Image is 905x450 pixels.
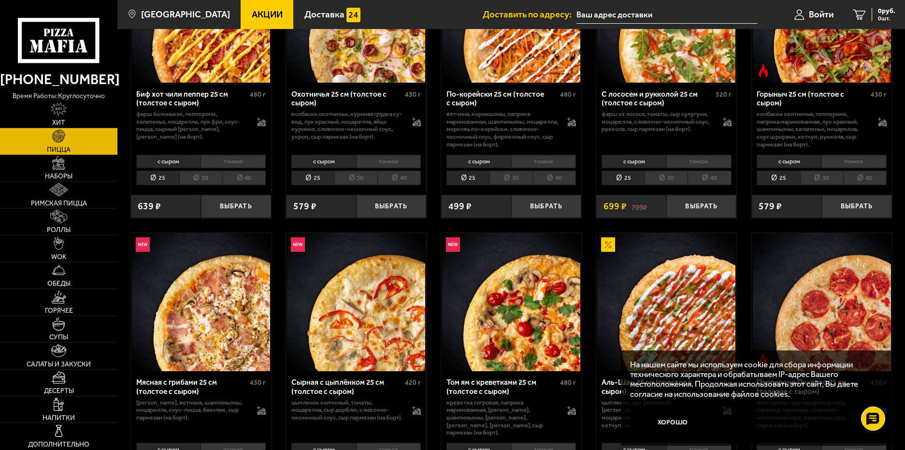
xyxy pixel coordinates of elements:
span: Супы [49,334,68,341]
span: 579 ₽ [293,202,316,211]
span: [GEOGRAPHIC_DATA] [141,10,230,19]
li: тонкое [666,155,732,168]
li: с сыром [757,155,821,168]
li: с сыром [136,155,201,168]
a: Острое блюдоПепперони Пиканто 25 см (толстое с сыром) [752,233,892,371]
span: Роллы [47,227,71,233]
li: 30 [800,171,843,186]
li: тонкое [821,155,887,168]
button: Выбрать [822,195,892,218]
span: Доставка [304,10,345,19]
li: 40 [843,171,887,186]
span: Доставить по адресу: [483,10,576,19]
a: НовинкаСырная с цыплёнком 25 см (толстое с сыром) [286,233,426,371]
a: НовинкаТом ям с креветками 25 см (толстое с сыром) [441,233,581,371]
span: Обеды [47,280,71,287]
li: 40 [222,171,266,186]
li: 40 [688,171,731,186]
span: Десерты [44,388,74,394]
img: Новинка [446,237,460,251]
div: По-корейски 25 см (толстое с сыром) [446,90,558,108]
span: Римская пицца [31,200,87,207]
img: Аль-Шам 25 см (толстое с сыром) [597,233,735,371]
p: [PERSON_NAME], ветчина, шампиньоны, моцарелла, соус-пицца, базилик, сыр пармезан (на борт). [136,399,248,421]
div: Биф хот чили пеппер 25 см (толстое с сыром) [136,90,248,108]
img: Острое блюдо [756,64,770,78]
span: Напитки [43,415,75,421]
a: НовинкаМясная с грибами 25 см (толстое с сыром) [131,233,271,371]
img: Новинка [136,237,150,251]
button: Выбрать [201,195,271,218]
li: 30 [645,171,688,186]
span: 420 г [405,378,421,387]
span: Войти [809,10,833,19]
li: 30 [489,171,532,186]
li: 25 [602,171,645,186]
div: Охотничья 25 см (толстое с сыром) [291,90,403,108]
span: 499 ₽ [448,202,472,211]
div: Том ям с креветками 25 см (толстое с сыром) [446,378,558,396]
p: колбаски охотничьи, куриная грудка су-вид, лук красный, моцарелла, яйцо куриное, сливочно-чесночн... [291,110,403,140]
li: 30 [179,171,222,186]
li: тонкое [511,155,576,168]
span: Хит [52,119,65,126]
span: 0 руб. [878,8,895,15]
li: 25 [757,171,800,186]
li: 30 [334,171,377,186]
img: Акционный [601,237,615,251]
span: Салаты и закуски [27,361,91,368]
p: ветчина, корнишоны, паприка маринованная, шампиньоны, моцарелла, морковь по-корейски, сливочно-че... [446,110,558,148]
p: На нашем сайте мы используем cookie для сбора информации технического характера и обрабатываем IP... [630,360,877,399]
span: WOK [51,254,66,261]
div: С лососем и рукколой 25 см (толстое с сыром) [602,90,713,108]
div: Аль-Шам 25 см (толстое с сыром) [602,378,713,396]
p: фарш из лосося, томаты, сыр сулугуни, моцарелла, сливочно-чесночный соус, руккола, сыр пармезан (... [602,110,713,133]
img: 15daf4d41897b9f0e9f617042186c801.svg [346,8,360,22]
span: Дополнительно [28,441,89,448]
p: креветка тигровая, паприка маринованная, [PERSON_NAME], шампиньоны, [PERSON_NAME], [PERSON_NAME],... [446,399,558,436]
li: тонкое [201,155,266,168]
img: Пепперони Пиканто 25 см (толстое с сыром) [753,233,891,371]
span: 0 шт. [878,15,895,21]
div: Горыныч 25 см (толстое с сыром) [757,90,868,108]
img: Новинка [291,237,305,251]
button: Выбрать [666,195,736,218]
button: Хорошо [630,408,715,436]
p: колбаски Охотничьи, пепперони, паприка маринованная, лук красный, шампиньоны, халапеньо, моцарелл... [757,110,868,148]
img: Мясная с грибами 25 см (толстое с сыром) [132,233,270,371]
span: 430 г [405,90,421,99]
li: с сыром [291,155,356,168]
span: 430 г [250,378,266,387]
span: 699 ₽ [603,202,627,211]
span: Пицца [47,146,71,153]
input: Ваш адрес доставки [576,6,758,24]
span: 480 г [560,90,576,99]
span: 520 г [716,90,732,99]
li: 25 [291,171,334,186]
span: 480 г [250,90,266,99]
span: 639 ₽ [138,202,161,211]
p: цыпленок копченый, томаты, моцарелла, сыр дорблю, сливочно-чесночный соус, сыр пармезан (на борт). [291,399,403,421]
img: Сырная с цыплёнком 25 см (толстое с сыром) [287,233,425,371]
li: 40 [377,171,421,186]
button: Выбрать [356,195,426,218]
p: фарш болоньезе, пепперони, халапеньо, моцарелла, лук фри, соус-пицца, сырный [PERSON_NAME], [PERS... [136,110,248,140]
li: 25 [446,171,489,186]
span: Наборы [45,173,72,180]
img: Том ям с креветками 25 см (толстое с сыром) [442,233,580,371]
div: Сырная с цыплёнком 25 см (толстое с сыром) [291,378,403,396]
span: 579 ₽ [759,202,782,211]
span: Горячее [45,307,73,314]
li: тонкое [356,155,421,168]
a: АкционныйАль-Шам 25 см (толстое с сыром) [596,233,736,371]
li: 25 [136,171,179,186]
span: 480 г [560,378,576,387]
span: Акции [252,10,283,19]
li: с сыром [602,155,666,168]
button: Выбрать [511,195,581,218]
li: 40 [532,171,576,186]
p: цыпленок, лук репчатый, [PERSON_NAME], томаты, огурец, моцарелла, сливочно-чесночный соус, кетчуп... [602,399,713,429]
s: 799 ₽ [632,202,647,211]
span: 430 г [871,90,887,99]
div: Мясная с грибами 25 см (толстое с сыром) [136,378,248,396]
